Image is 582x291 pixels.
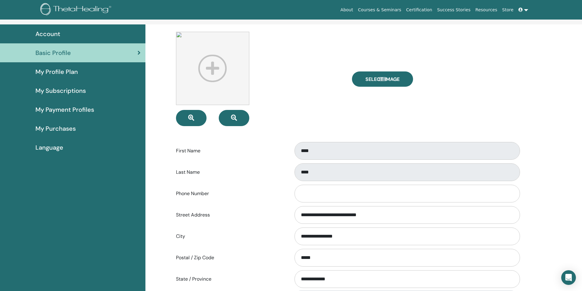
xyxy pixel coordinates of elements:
[379,77,386,81] input: Select Image
[35,29,60,38] span: Account
[171,166,289,178] label: Last Name
[35,67,78,76] span: My Profile Plan
[35,124,76,133] span: My Purchases
[171,188,289,199] label: Phone Number
[435,4,473,16] a: Success Stories
[35,105,94,114] span: My Payment Profiles
[404,4,434,16] a: Certification
[35,48,71,57] span: Basic Profile
[35,143,63,152] span: Language
[171,209,289,221] label: Street Address
[356,4,404,16] a: Courses & Seminars
[338,4,355,16] a: About
[171,273,289,285] label: State / Province
[171,145,289,157] label: First Name
[500,4,516,16] a: Store
[40,3,113,17] img: logo.png
[365,76,400,82] span: Select Image
[171,252,289,264] label: Postal / Zip Code
[176,32,249,105] img: profile
[473,4,500,16] a: Resources
[171,231,289,242] label: City
[35,86,86,95] span: My Subscriptions
[561,270,576,285] div: Open Intercom Messenger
